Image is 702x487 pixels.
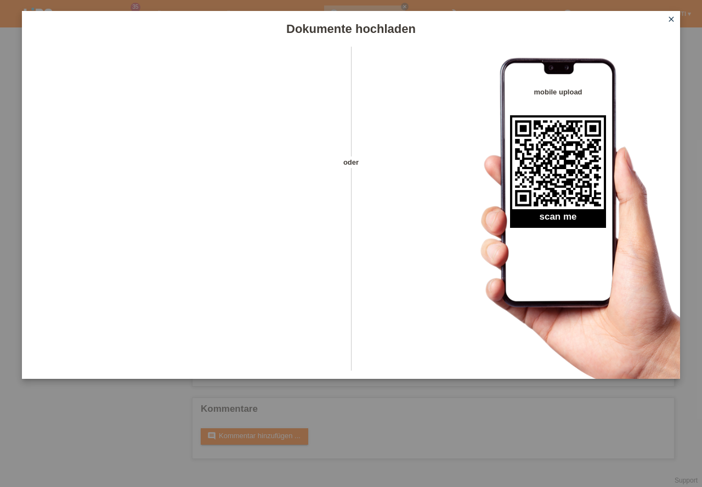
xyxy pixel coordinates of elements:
h4: mobile upload [510,88,606,96]
span: oder [332,156,370,168]
a: close [664,14,678,26]
i: close [667,15,676,24]
h2: scan me [510,211,606,228]
h1: Dokumente hochladen [22,22,680,36]
iframe: Upload [38,74,332,349]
